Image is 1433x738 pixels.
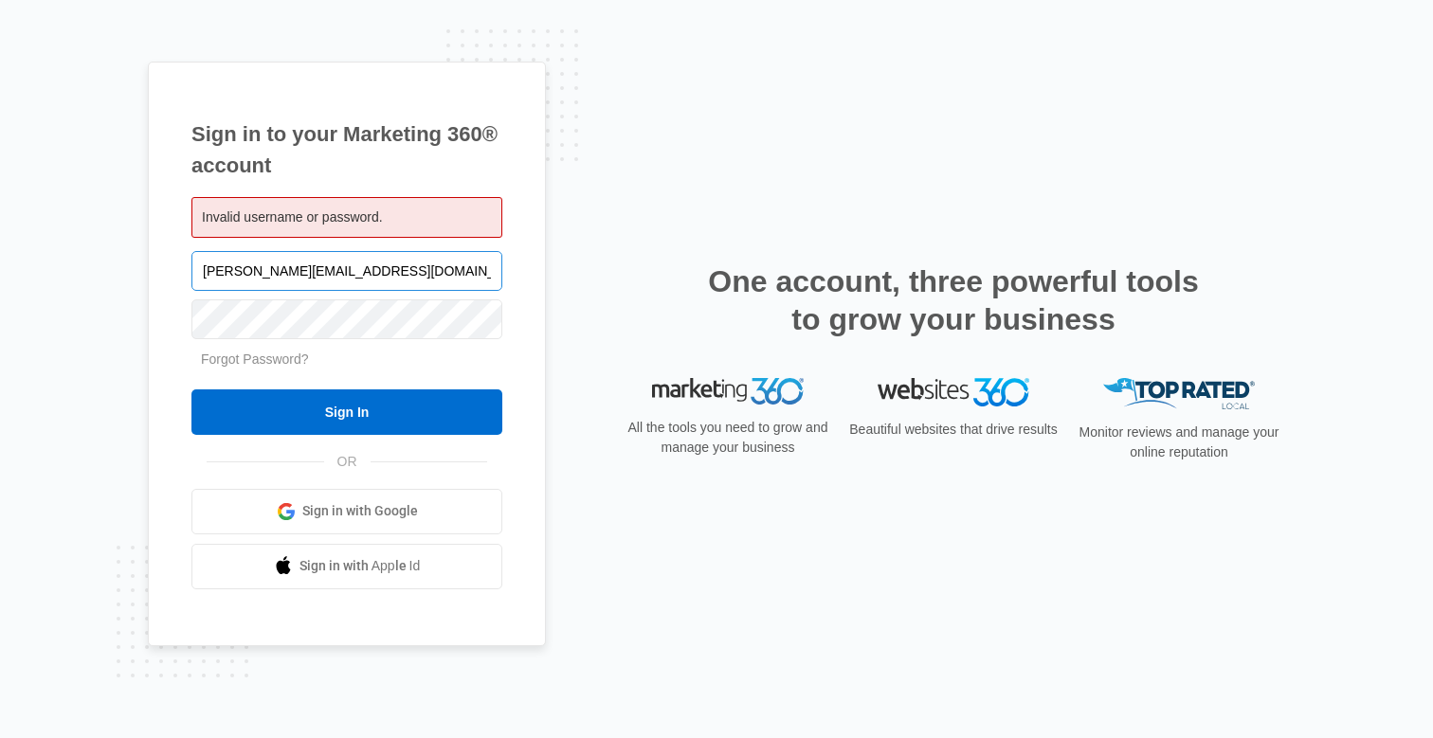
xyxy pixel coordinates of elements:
span: Sign in with Apple Id [299,556,421,576]
p: All the tools you need to grow and manage your business [622,418,834,458]
span: Invalid username or password. [202,209,383,225]
span: Sign in with Google [302,501,418,521]
p: Beautiful websites that drive results [847,420,1060,440]
a: Forgot Password? [201,351,309,367]
p: Monitor reviews and manage your online reputation [1073,423,1285,462]
img: Top Rated Local [1103,378,1255,409]
h1: Sign in to your Marketing 360® account [191,118,502,181]
a: Sign in with Google [191,489,502,534]
input: Sign In [191,389,502,435]
img: Marketing 360 [652,378,804,405]
h2: One account, three powerful tools to grow your business [702,262,1205,338]
span: OR [324,452,371,472]
img: Websites 360 [878,378,1029,405]
a: Sign in with Apple Id [191,544,502,589]
input: Email [191,251,502,291]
